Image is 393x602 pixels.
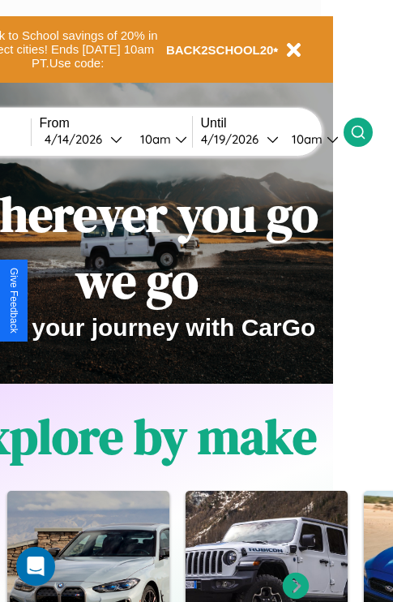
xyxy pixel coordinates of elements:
button: 10am [127,131,192,148]
div: 10am [132,131,175,147]
button: 10am [279,131,344,148]
b: BACK2SCHOOL20 [166,43,274,57]
button: 4/14/2026 [40,131,127,148]
div: 10am [284,131,327,147]
div: Give Feedback [8,268,19,333]
div: Open Intercom Messenger [16,547,55,586]
div: 4 / 19 / 2026 [201,131,267,147]
label: From [40,116,192,131]
label: Until [201,116,344,131]
div: 4 / 14 / 2026 [45,131,110,147]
